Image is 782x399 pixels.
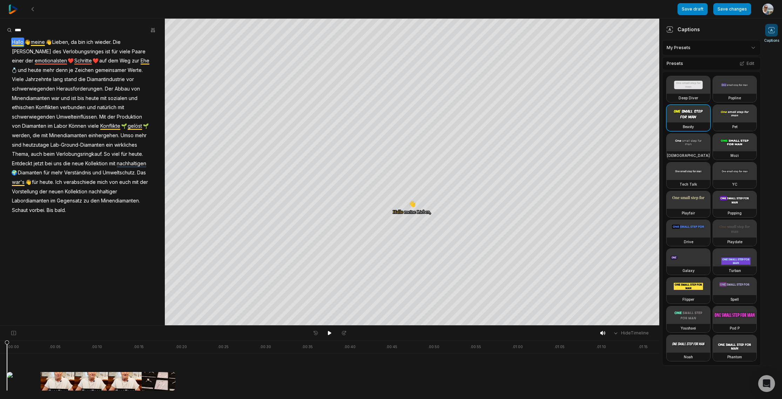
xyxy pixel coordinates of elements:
[684,354,693,360] h3: Noah
[105,140,114,150] span: ein
[99,56,107,66] span: auf
[31,178,39,187] span: für
[662,57,761,70] div: Presets
[130,84,141,94] span: von
[56,112,99,122] span: Umwelteinflüssen.
[85,94,100,103] span: heute
[33,159,44,168] span: jetzt
[50,196,56,206] span: im
[96,178,108,187] span: mich
[62,47,105,56] span: Verlobungsringes
[108,159,116,168] span: mit
[730,297,739,302] h3: Spell
[94,38,112,47] span: wieder.
[102,168,136,178] span: Umweltschutz.
[11,121,21,131] span: von
[730,153,739,158] h3: Mozi
[42,66,55,75] span: mehr
[53,121,68,131] span: Labor
[667,153,710,158] h3: [DEMOGRAPHIC_DATA]
[62,159,71,168] span: die
[71,159,85,168] span: neue
[119,56,131,66] span: Weg
[11,149,30,159] span: Thema,
[120,149,128,159] span: für
[92,168,102,178] span: und
[25,75,52,84] span: Jahrzehnte
[86,75,126,84] span: Diamantindustrie
[55,149,103,159] span: Verlobungsringkauf.
[34,56,68,66] span: emotionalsten
[681,325,696,331] h3: Youshaei
[11,159,33,168] span: Entdeckt
[90,196,100,206] span: den
[682,297,694,302] h3: Flipper
[53,159,62,168] span: uns
[729,268,741,273] h3: Turban
[63,168,92,178] span: Verständnis
[758,375,775,392] div: Open Intercom Messenger
[50,140,105,150] span: Lab-Ground-Diamanten
[32,131,41,140] span: die
[680,181,697,187] h3: Tech Talk
[96,103,117,112] span: natürlich
[63,75,77,84] span: stand
[74,66,94,75] span: Zeichen
[83,196,90,206] span: zu
[713,3,751,15] button: Save changes
[112,38,121,47] span: Die
[70,38,77,47] span: da
[764,38,779,43] span: Captions
[87,121,100,131] span: viele
[30,149,43,159] span: auch
[48,131,88,140] span: Minendiamanten
[730,325,740,331] h3: Pod P
[63,178,96,187] span: verabschiede
[70,94,77,103] span: ist
[11,47,52,56] span: [PERSON_NAME]
[55,178,63,187] span: Ich
[131,47,146,56] span: Paare
[128,94,138,103] span: und
[22,140,50,150] span: heutzutage
[728,210,742,216] h3: Popping
[666,26,700,33] div: Captions
[682,210,695,216] h3: Playfair
[17,168,43,178] span: Diamanten
[126,75,135,84] span: vor
[140,56,150,66] span: Ehe
[43,168,50,178] span: für
[683,124,694,129] h3: Beasty
[27,66,42,75] span: heute
[132,178,139,187] span: mit
[60,94,70,103] span: und
[44,159,53,168] span: bei
[684,239,693,245] h3: Drive
[107,112,116,122] span: der
[11,84,56,94] span: schwerwiegenden
[43,149,55,159] span: beim
[52,47,62,56] span: des
[28,206,46,215] span: vorbei.
[11,103,35,112] span: ethischen
[8,5,18,14] img: reap
[56,196,83,206] span: Gegensatz
[136,168,147,178] span: Das
[139,178,149,187] span: der
[86,103,96,112] span: und
[77,38,86,47] span: bin
[105,47,111,56] span: ist
[25,56,34,66] span: der
[732,124,737,129] h3: Pet
[54,206,67,215] span: bald.
[119,47,131,56] span: viele
[17,66,27,75] span: und
[107,94,128,103] span: sozialen
[611,328,651,338] button: HideTimeline
[21,121,47,131] span: Diamanten
[85,159,108,168] span: Kollektion
[52,38,70,47] span: Lieben,
[111,149,120,159] span: viel
[116,159,147,168] span: nachhaltigen
[662,40,761,55] div: My Presets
